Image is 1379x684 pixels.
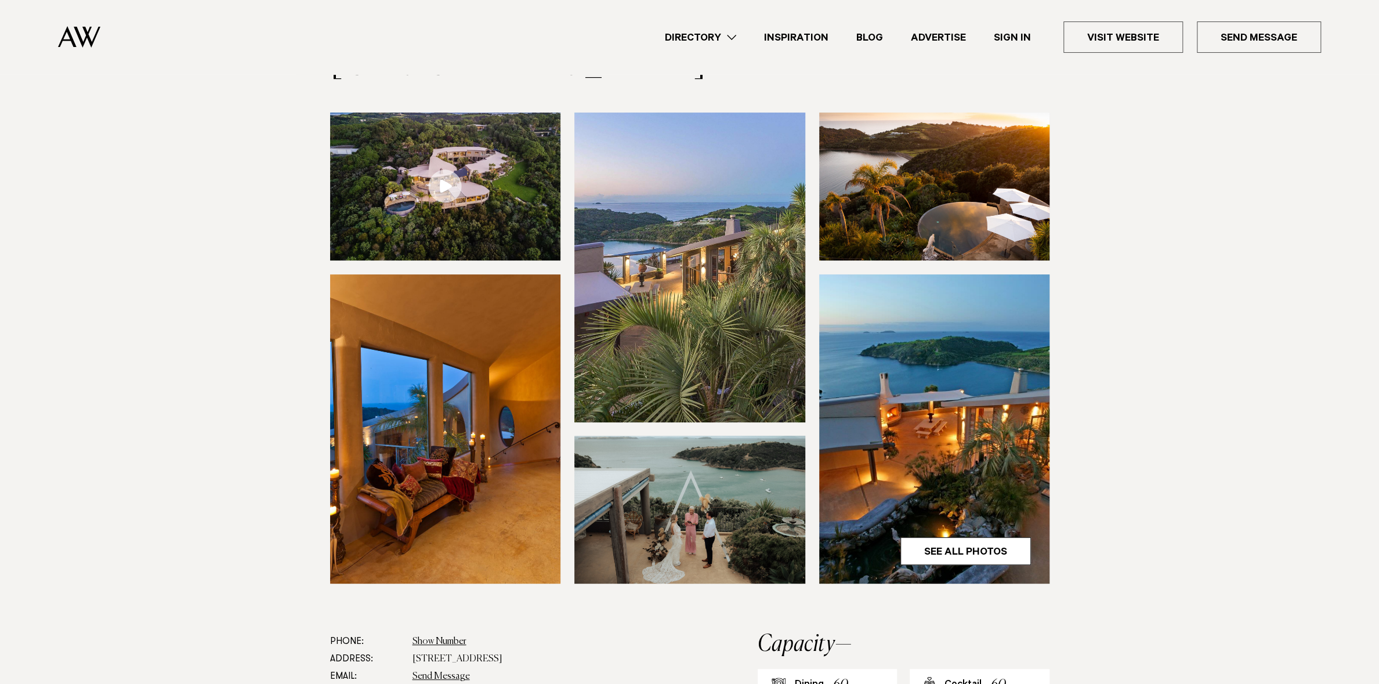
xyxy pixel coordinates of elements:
[1197,21,1321,53] a: Send Message
[819,113,1050,260] img: Swimming pool at luxury resort on Waiheke Island
[574,113,805,422] img: Exterior view of Delamore Lodge on Waiheke Island
[651,30,750,45] a: Directory
[842,30,897,45] a: Blog
[330,633,403,650] dt: Phone:
[758,633,1049,656] h2: Capacity
[412,672,470,681] a: Send Message
[1063,21,1183,53] a: Visit Website
[412,637,466,646] a: Show Number
[330,650,403,668] dt: Address:
[900,537,1031,565] a: See All Photos
[897,30,980,45] a: Advertise
[412,650,683,668] dd: [STREET_ADDRESS]
[750,30,842,45] a: Inspiration
[58,26,100,48] img: Auckland Weddings Logo
[980,30,1045,45] a: Sign In
[574,436,805,584] img: Elopement at Delamore Lodge on Waiheke Island
[819,274,1050,584] img: Delamore Lodge at twilight
[330,274,561,584] img: Lobby of luxury resort on Waiheke Island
